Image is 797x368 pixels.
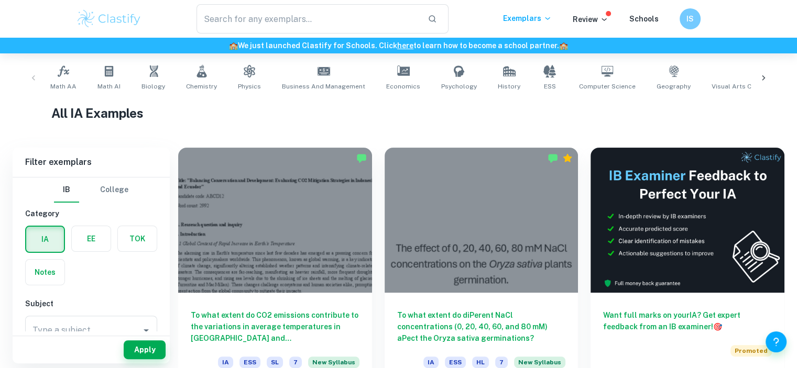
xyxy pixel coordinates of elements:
[218,356,233,368] span: IA
[766,331,787,352] button: Help and Feedback
[713,322,722,331] span: 🎯
[423,356,439,368] span: IA
[139,323,154,338] button: Open
[54,177,79,203] button: IB
[229,41,238,50] span: 🏫
[657,82,691,91] span: Geography
[397,41,413,50] a: here
[591,148,784,293] img: Thumbnail
[680,8,701,29] button: IS
[603,309,772,332] h6: Want full marks on your IA ? Get expert feedback from an IB examiner!
[472,356,489,368] span: HL
[72,226,111,251] button: EE
[562,153,573,163] div: Premium
[503,13,552,24] p: Exemplars
[191,309,359,344] h6: To what extent do CO2 emissions contribute to the variations in average temperatures in [GEOGRAPH...
[495,356,508,368] span: 7
[386,82,420,91] span: Economics
[289,356,302,368] span: 7
[26,260,64,285] button: Notes
[76,8,143,29] img: Clastify logo
[196,4,420,34] input: Search for any exemplars...
[26,227,64,252] button: IA
[97,82,121,91] span: Math AI
[684,13,696,25] h6: IS
[544,82,556,91] span: ESS
[445,356,466,368] span: ESS
[238,82,261,91] span: Physics
[25,208,157,219] h6: Category
[13,148,170,177] h6: Filter exemplars
[730,345,772,356] span: Promoted
[141,82,165,91] span: Biology
[629,15,659,23] a: Schools
[441,82,477,91] span: Psychology
[124,340,166,359] button: Apply
[356,153,367,163] img: Marked
[559,41,568,50] span: 🏫
[51,104,746,122] h1: All IA Examples
[239,356,260,368] span: ESS
[54,177,128,203] div: Filter type choice
[397,309,566,344] h6: To what extent do diPerent NaCl concentrations (0, 20, 40, 60, and 80 mM) aPect the Oryza sativa ...
[186,82,217,91] span: Chemistry
[308,356,359,368] span: New Syllabus
[282,82,365,91] span: Business and Management
[514,356,565,368] span: New Syllabus
[50,82,77,91] span: Math AA
[100,177,128,203] button: College
[2,40,795,51] h6: We just launched Clastify for Schools. Click to learn how to become a school partner.
[25,298,157,309] h6: Subject
[548,153,558,163] img: Marked
[267,356,283,368] span: SL
[573,14,608,25] p: Review
[118,226,157,251] button: TOK
[498,82,520,91] span: History
[579,82,636,91] span: Computer Science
